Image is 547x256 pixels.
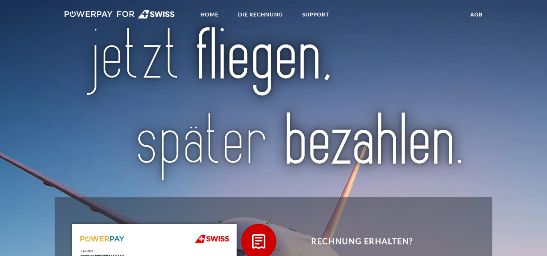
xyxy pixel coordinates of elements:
[248,230,270,252] img: qb_bill.svg
[193,7,226,23] a: Home
[83,26,464,184] img: title-swiss_de.svg
[64,10,175,19] img: logo-swiss-white.svg
[231,7,290,23] a: DIE RECHNUNG
[463,7,490,23] a: agb
[295,7,337,23] a: SUPPORT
